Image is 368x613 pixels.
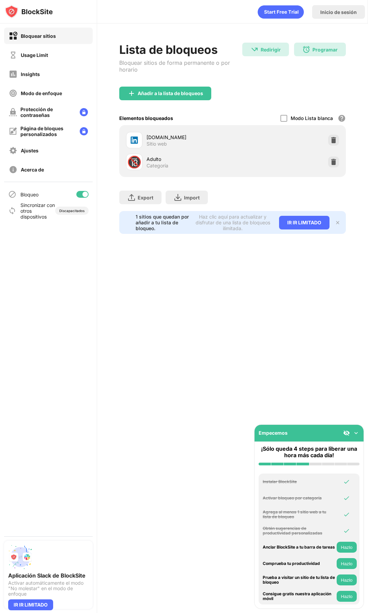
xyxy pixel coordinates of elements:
div: IR IR LIMITADO [279,216,329,229]
div: Modo Lista blanca [291,115,333,121]
div: Sincronizar con otros dispositivos [20,202,55,220]
div: Bloqueo [20,192,39,197]
div: 1 sitios que quedan por añadir a tu lista de bloqueo. [136,214,190,231]
div: Haz clic aquí para actualizar y disfrutar de una lista de bloqueos ilimitada. [195,214,271,231]
div: Export [138,195,153,200]
img: omni-check.svg [343,511,350,518]
div: Import [184,195,200,200]
button: Hazlo [337,574,357,585]
div: Adulto [147,155,233,163]
img: insights-off.svg [9,70,17,78]
div: Bloquear sitios de forma permanente o por horario [119,59,242,73]
img: time-usage-off.svg [9,51,17,59]
div: Anclar BlockSite a tu barra de tareas [263,545,335,550]
div: Programar [312,47,338,53]
div: Sitio web [147,141,167,147]
div: [DOMAIN_NAME] [147,134,233,141]
div: Activar bloqueo por categoría [263,496,335,500]
div: Protección de contraseñas [20,106,74,118]
div: Obtén sugerencias de productividad personalizadas [263,526,335,536]
img: lock-menu.svg [80,127,88,135]
div: 🔞 [127,155,141,169]
img: settings-off.svg [9,146,17,155]
img: omni-check.svg [343,495,350,502]
div: Acerca de [21,167,44,173]
img: logo-blocksite.svg [5,5,53,18]
img: lock-menu.svg [80,108,88,116]
img: sync-icon.svg [8,207,16,215]
div: Empecemos [259,430,288,436]
img: omni-check.svg [343,527,350,534]
img: omni-check.svg [343,478,350,485]
div: Usage Limit [21,52,48,58]
div: Inicio de sesión [320,9,357,15]
div: Página de bloques personalizados [20,125,74,137]
div: animation [258,5,304,19]
img: blocking-icon.svg [8,190,16,198]
div: IR IR LIMITADO [8,599,53,610]
img: focus-off.svg [9,89,17,98]
div: Consigue gratis nuestra aplicación móvil [263,592,335,601]
div: Ajustes [21,148,39,153]
img: favicons [130,136,138,144]
img: x-button.svg [335,220,340,225]
div: Prueba a visitar un sitio de tu lista de bloqueo [263,575,335,585]
div: ¡Sólo queda 4 steps para liberar una hora más cada día! [259,446,359,459]
img: block-on.svg [9,32,17,40]
button: Hazlo [337,542,357,553]
div: Elementos bloqueados [119,115,173,121]
img: password-protection-off.svg [9,108,17,116]
div: Lista de bloqueos [119,43,242,57]
button: Hazlo [337,558,357,569]
div: Comprueba tu productividad [263,561,335,566]
img: customize-block-page-off.svg [9,127,17,135]
img: push-slack.svg [8,545,33,569]
div: Modo de enfoque [21,90,62,96]
div: Instalar BlockSite [263,479,335,484]
button: Hazlo [337,591,357,602]
img: omni-setup-toggle.svg [353,430,359,436]
div: Categoría [147,163,168,169]
img: about-off.svg [9,165,17,174]
div: Aplicación Slack de BlockSite [8,572,89,579]
div: Discapacitados [59,209,85,213]
div: Agrega al menos 1 sitio web a tu lista de bloqueo [263,510,335,520]
div: Redirigir [261,47,281,53]
div: Añadir a la lista de bloqueos [138,91,203,96]
div: Bloquear sitios [21,33,56,39]
img: eye-not-visible.svg [343,430,350,436]
div: Activar automáticamente el modo "No molestar" en el modo de enfoque [8,580,89,597]
div: Insights [21,71,40,77]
